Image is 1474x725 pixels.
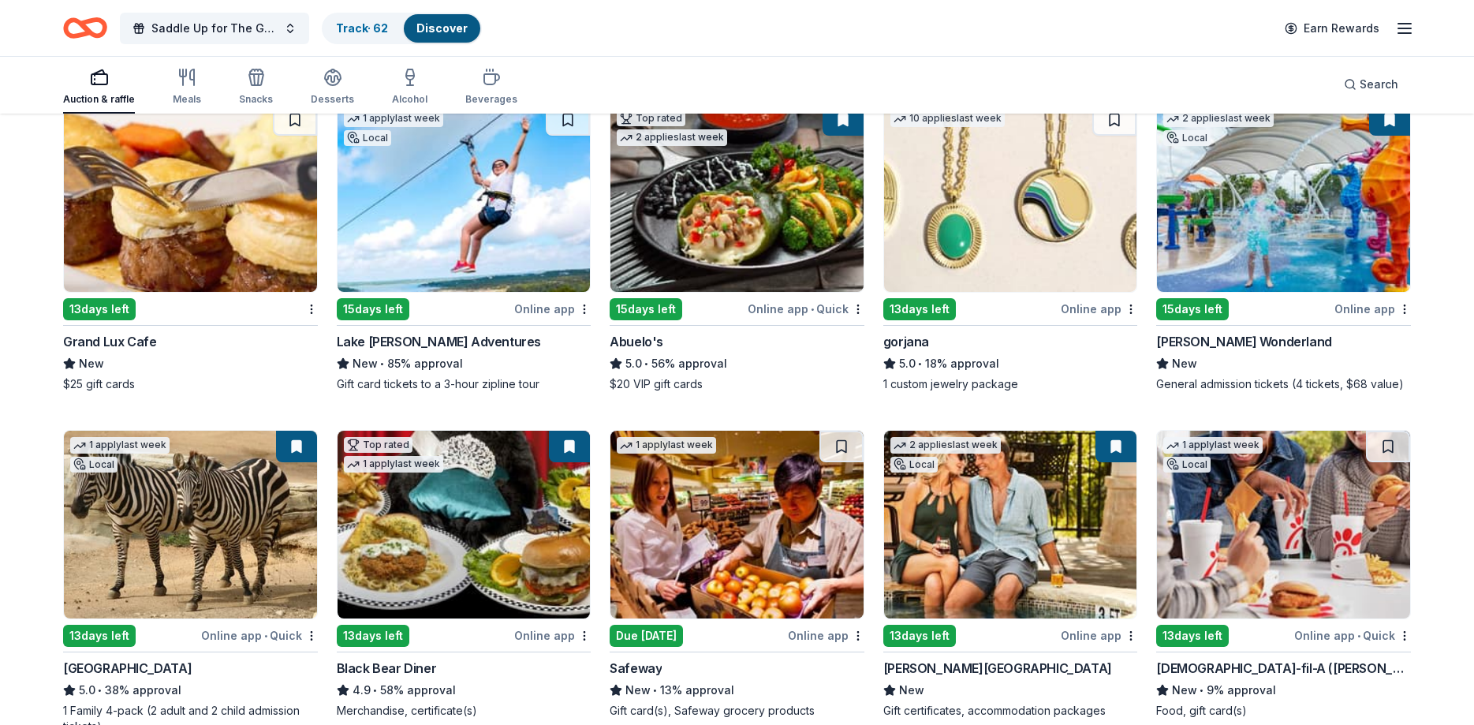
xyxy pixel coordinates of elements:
[883,354,1138,373] div: 18% approval
[617,437,716,454] div: 1 apply last week
[654,684,658,697] span: •
[610,298,682,320] div: 15 days left
[890,457,938,473] div: Local
[63,298,136,320] div: 13 days left
[748,299,864,319] div: Online app Quick
[173,62,201,114] button: Meals
[610,103,864,392] a: Image for Abuelo's Top rated2 applieslast week15days leftOnline app•QuickAbuelo's5.0•56% approval...
[70,457,118,473] div: Local
[1156,703,1411,719] div: Food, gift card(s)
[610,376,864,392] div: $20 VIP gift cards
[610,104,864,292] img: Image for Abuelo's
[811,303,814,316] span: •
[883,298,956,320] div: 13 days left
[64,431,317,618] img: Image for San Antonio Zoo
[1156,659,1411,678] div: [DEMOGRAPHIC_DATA]-fil-A ([PERSON_NAME] & Beltline)
[1156,376,1411,392] div: General admission tickets (4 tickets, $68 value)
[98,684,102,697] span: •
[883,625,956,647] div: 13 days left
[337,625,409,647] div: 13 days left
[173,93,201,106] div: Meals
[1172,354,1197,373] span: New
[373,684,377,697] span: •
[380,357,384,370] span: •
[64,104,317,292] img: Image for Grand Lux Cafe
[918,357,922,370] span: •
[514,299,591,319] div: Online app
[1061,299,1137,319] div: Online app
[311,62,354,114] button: Desserts
[353,681,371,700] span: 4.9
[617,110,685,126] div: Top rated
[610,625,683,647] div: Due [DATE]
[1156,430,1411,719] a: Image for Chick-fil-A (Dallas Preston & Beltline)1 applylast weekLocal13days leftOnline app•Quick...
[201,626,318,645] div: Online app Quick
[1156,332,1331,351] div: [PERSON_NAME] Wonderland
[890,110,1005,127] div: 10 applies last week
[1163,110,1274,127] div: 2 applies last week
[79,681,95,700] span: 5.0
[1357,630,1360,642] span: •
[344,110,443,127] div: 1 apply last week
[63,93,135,106] div: Auction & raffle
[79,354,104,373] span: New
[884,104,1137,292] img: Image for gorjana
[883,376,1138,392] div: 1 custom jewelry package
[239,62,273,114] button: Snacks
[883,430,1138,719] a: Image for La Cantera Resort & Spa2 applieslast weekLocal13days leftOnline app[PERSON_NAME][GEOGRA...
[610,659,662,678] div: Safeway
[63,659,192,678] div: [GEOGRAPHIC_DATA]
[1360,75,1398,94] span: Search
[120,13,309,44] button: Saddle Up for The Guild
[239,93,273,106] div: Snacks
[63,103,318,392] a: Image for Grand Lux Cafe13days leftGrand Lux CafeNew$25 gift cards
[617,129,727,146] div: 2 applies last week
[337,703,591,719] div: Merchandise, certificate(s)
[1163,130,1211,146] div: Local
[344,456,443,473] div: 1 apply last week
[337,376,591,392] div: Gift card tickets to a 3-hour zipline tour
[338,431,591,618] img: Image for Black Bear Diner
[625,354,642,373] span: 5.0
[1163,437,1263,454] div: 1 apply last week
[1156,298,1229,320] div: 15 days left
[63,62,135,114] button: Auction & raffle
[883,703,1138,719] div: Gift certificates, accommodation packages
[1157,431,1410,618] img: Image for Chick-fil-A (Dallas Preston & Beltline)
[63,376,318,392] div: $25 gift cards
[337,332,541,351] div: Lake [PERSON_NAME] Adventures
[353,354,378,373] span: New
[337,430,591,719] a: Image for Black Bear DinerTop rated1 applylast week13days leftOnline appBlack Bear Diner4.9•58% a...
[337,354,591,373] div: 85% approval
[883,659,1112,678] div: [PERSON_NAME][GEOGRAPHIC_DATA]
[610,681,864,700] div: 13% approval
[1275,14,1389,43] a: Earn Rewards
[1157,104,1410,292] img: Image for Morgan's Wonderland
[1156,103,1411,392] a: Image for Morgan's Wonderland2 applieslast weekLocal15days leftOnline app[PERSON_NAME] Wonderland...
[890,437,1001,454] div: 2 applies last week
[344,130,391,146] div: Local
[1163,457,1211,473] div: Local
[1156,681,1411,700] div: 9% approval
[883,332,929,351] div: gorjana
[63,681,318,700] div: 38% approval
[899,354,916,373] span: 5.0
[514,626,591,645] div: Online app
[1061,626,1137,645] div: Online app
[610,703,864,719] div: Gift card(s), Safeway grocery products
[1294,626,1411,645] div: Online app Quick
[884,431,1137,618] img: Image for La Cantera Resort & Spa
[337,103,591,392] a: Image for Lake Travis Zipline Adventures1 applylast weekLocal15days leftOnline appLake [PERSON_NA...
[344,437,412,453] div: Top rated
[883,103,1138,392] a: Image for gorjana10 applieslast week13days leftOnline appgorjana5.0•18% approval1 custom jewelry ...
[610,430,864,719] a: Image for Safeway1 applylast weekDue [DATE]Online appSafewayNew•13% approvalGift card(s), Safeway...
[610,332,663,351] div: Abuelo's
[465,62,517,114] button: Beverages
[338,104,591,292] img: Image for Lake Travis Zipline Adventures
[63,9,107,47] a: Home
[645,357,649,370] span: •
[1172,681,1197,700] span: New
[63,332,156,351] div: Grand Lux Cafe
[392,93,427,106] div: Alcohol
[1334,299,1411,319] div: Online app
